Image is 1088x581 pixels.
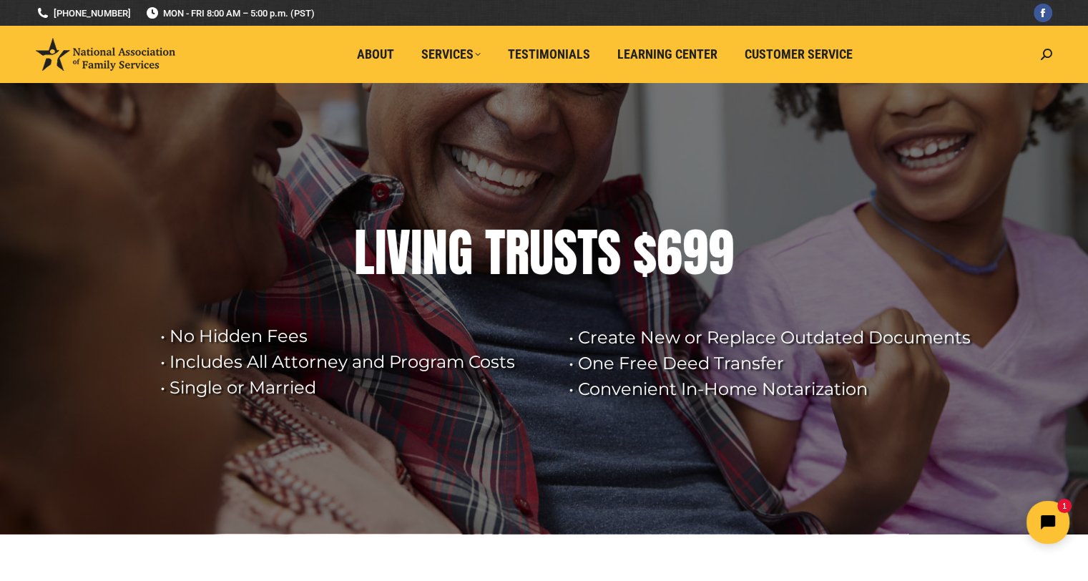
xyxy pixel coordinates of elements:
[160,323,551,401] rs-layer: • No Hidden Fees • Includes All Attorney and Program Costs • Single or Married
[735,41,863,68] a: Customer Service
[505,224,529,281] div: R
[448,224,473,281] div: G
[682,224,708,281] div: 9
[422,224,448,281] div: N
[354,224,375,281] div: L
[1034,4,1052,22] a: Facebook page opens in new window
[708,224,734,281] div: 9
[375,224,386,281] div: I
[633,224,657,281] div: $
[508,47,590,62] span: Testimonials
[485,224,505,281] div: T
[386,224,411,281] div: V
[569,325,984,402] rs-layer: • Create New or Replace Outdated Documents • One Free Deed Transfer • Convenient In-Home Notariza...
[529,224,554,281] div: U
[357,47,394,62] span: About
[657,224,682,281] div: 6
[597,224,621,281] div: S
[347,41,404,68] a: About
[577,224,597,281] div: T
[607,41,727,68] a: Learning Center
[36,6,131,20] a: [PHONE_NUMBER]
[617,47,717,62] span: Learning Center
[745,47,853,62] span: Customer Service
[145,6,315,20] span: MON - FRI 8:00 AM – 5:00 p.m. (PST)
[421,47,481,62] span: Services
[554,224,577,281] div: S
[36,38,175,71] img: National Association of Family Services
[498,41,600,68] a: Testimonials
[411,224,422,281] div: I
[835,489,1082,556] iframe: Tidio Chat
